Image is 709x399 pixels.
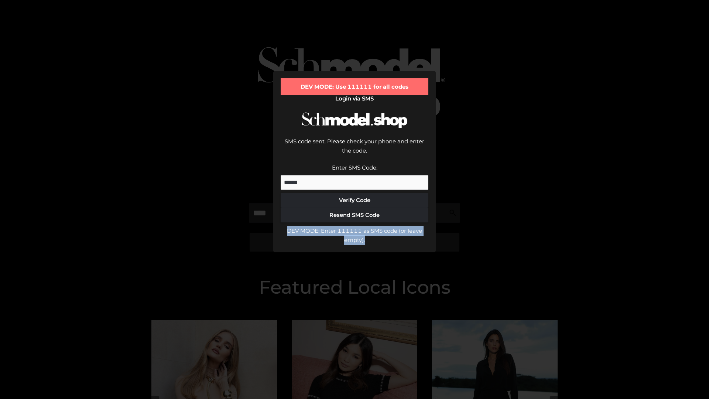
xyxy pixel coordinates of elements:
button: Verify Code [281,193,428,208]
img: Schmodel Logo [299,106,410,135]
div: SMS code sent. Please check your phone and enter the code. [281,137,428,163]
h2: Login via SMS [281,95,428,102]
div: DEV MODE: Use 111111 for all codes [281,78,428,95]
label: Enter SMS Code: [332,164,377,171]
button: Resend SMS Code [281,208,428,222]
div: DEV MODE: Enter 111111 as SMS code (or leave empty). [281,226,428,245]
